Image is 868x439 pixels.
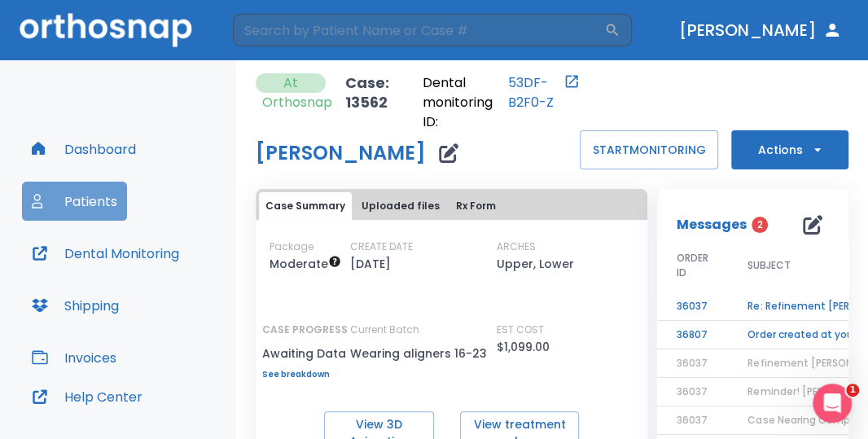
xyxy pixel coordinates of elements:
[355,192,446,220] button: Uploaded files
[508,73,560,132] a: 53DF-B2F0-Z
[497,239,536,254] p: ARCHES
[423,73,580,132] div: Open patient in dental monitoring portal
[22,182,127,221] button: Patients
[657,321,728,349] td: 36807
[846,384,859,397] span: 1
[813,384,852,423] iframe: Intercom live chat
[423,73,505,132] p: Dental monitoring ID:
[259,192,644,220] div: tabs
[259,192,352,220] button: Case Summary
[22,377,152,416] button: Help Center
[350,344,497,363] p: Wearing aligners 16-23
[256,143,426,163] h1: [PERSON_NAME]
[20,13,192,46] img: Orthosnap
[673,15,848,45] button: [PERSON_NAME]
[233,14,604,46] input: Search by Patient Name or Case #
[731,130,848,169] button: Actions
[752,217,768,233] span: 2
[677,413,708,427] span: 36037
[22,130,146,169] button: Dashboard
[657,292,728,321] td: 36037
[497,254,574,274] p: Upper, Lower
[262,344,348,363] p: Awaiting Data
[350,323,497,337] p: Current Batch
[262,370,348,380] a: See breakdown
[677,215,747,235] p: Messages
[677,384,708,398] span: 36037
[747,258,791,273] span: SUBJECT
[270,239,313,254] p: Package
[270,256,341,272] span: Up to 20 Steps (40 aligners)
[497,323,544,337] p: EST COST
[497,337,550,357] p: $1,099.00
[262,323,348,337] p: CASE PROGRESS
[350,239,413,254] p: CREATE DATE
[350,254,391,274] p: [DATE]
[262,73,319,112] p: At Orthosnap
[22,234,189,273] button: Dental Monitoring
[580,130,718,169] button: STARTMONITORING
[22,286,129,325] button: Shipping
[449,192,502,220] button: Rx Form
[677,356,708,370] span: 36037
[677,251,708,280] span: ORDER ID
[22,338,126,377] button: Invoices
[345,73,403,132] p: Case: 13562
